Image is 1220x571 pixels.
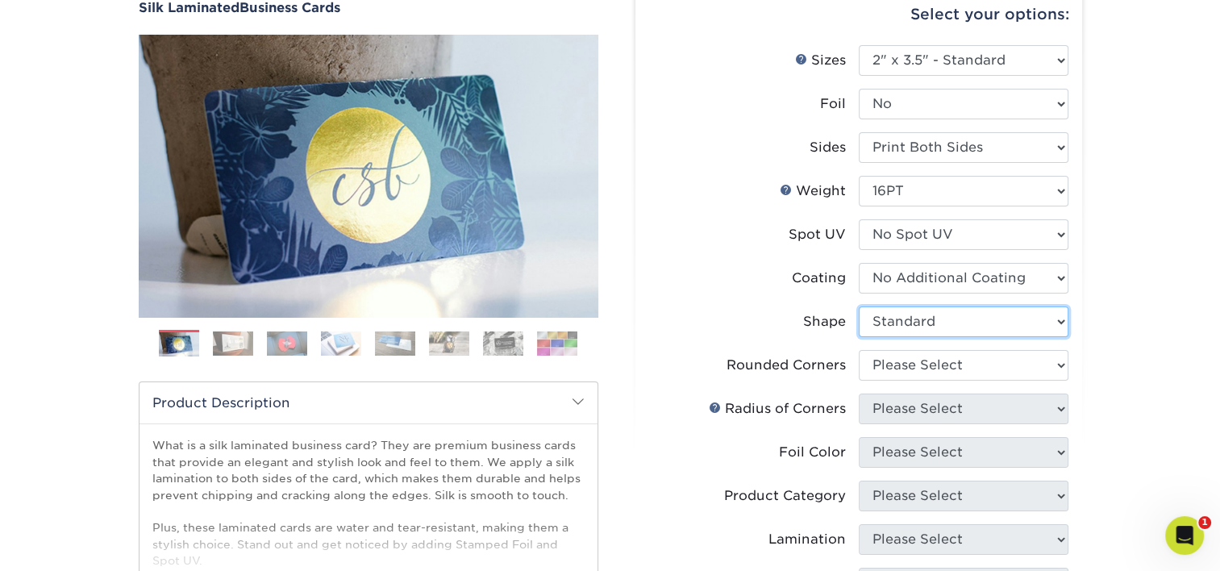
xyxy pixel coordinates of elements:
[375,331,415,356] img: Business Cards 05
[139,382,598,423] h2: Product Description
[820,94,846,114] div: Foil
[483,331,523,356] img: Business Cards 07
[213,331,253,356] img: Business Cards 02
[159,324,199,365] img: Business Cards 01
[537,331,577,356] img: Business Cards 08
[768,530,846,549] div: Lamination
[429,331,469,356] img: Business Cards 06
[267,331,307,356] img: Business Cards 03
[724,486,846,506] div: Product Category
[709,399,846,419] div: Radius of Corners
[321,331,361,356] img: Business Cards 04
[1165,516,1204,555] iframe: Intercom live chat
[727,356,846,375] div: Rounded Corners
[780,181,846,201] div: Weight
[789,225,846,244] div: Spot UV
[795,51,846,70] div: Sizes
[792,269,846,288] div: Coating
[810,138,846,157] div: Sides
[803,312,846,331] div: Shape
[1198,516,1211,529] span: 1
[779,443,846,462] div: Foil Color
